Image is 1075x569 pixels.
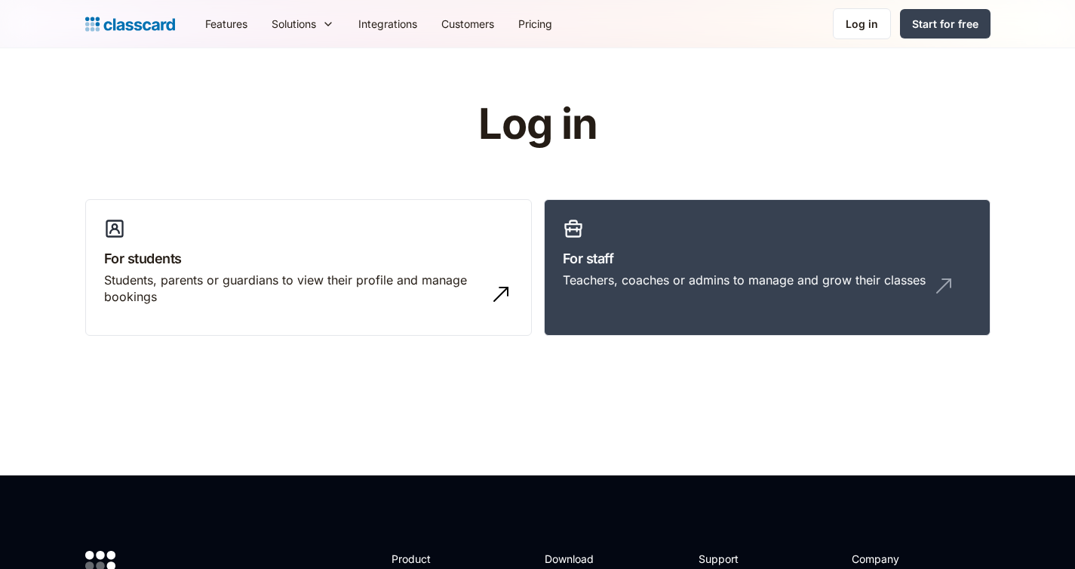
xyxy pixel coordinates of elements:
[544,199,991,337] a: For staffTeachers, coaches or admins to manage and grow their classes
[563,248,972,269] h3: For staff
[346,7,429,41] a: Integrations
[104,248,513,269] h3: For students
[429,7,506,41] a: Customers
[852,551,952,567] h2: Company
[506,7,564,41] a: Pricing
[563,272,926,288] div: Teachers, coaches or admins to manage and grow their classes
[85,14,175,35] a: home
[846,16,878,32] div: Log in
[85,199,532,337] a: For studentsStudents, parents or guardians to view their profile and manage bookings
[298,101,777,148] h1: Log in
[912,16,978,32] div: Start for free
[699,551,760,567] h2: Support
[545,551,607,567] h2: Download
[392,551,472,567] h2: Product
[272,16,316,32] div: Solutions
[193,7,260,41] a: Features
[104,272,483,306] div: Students, parents or guardians to view their profile and manage bookings
[833,8,891,39] a: Log in
[260,7,346,41] div: Solutions
[900,9,991,38] a: Start for free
